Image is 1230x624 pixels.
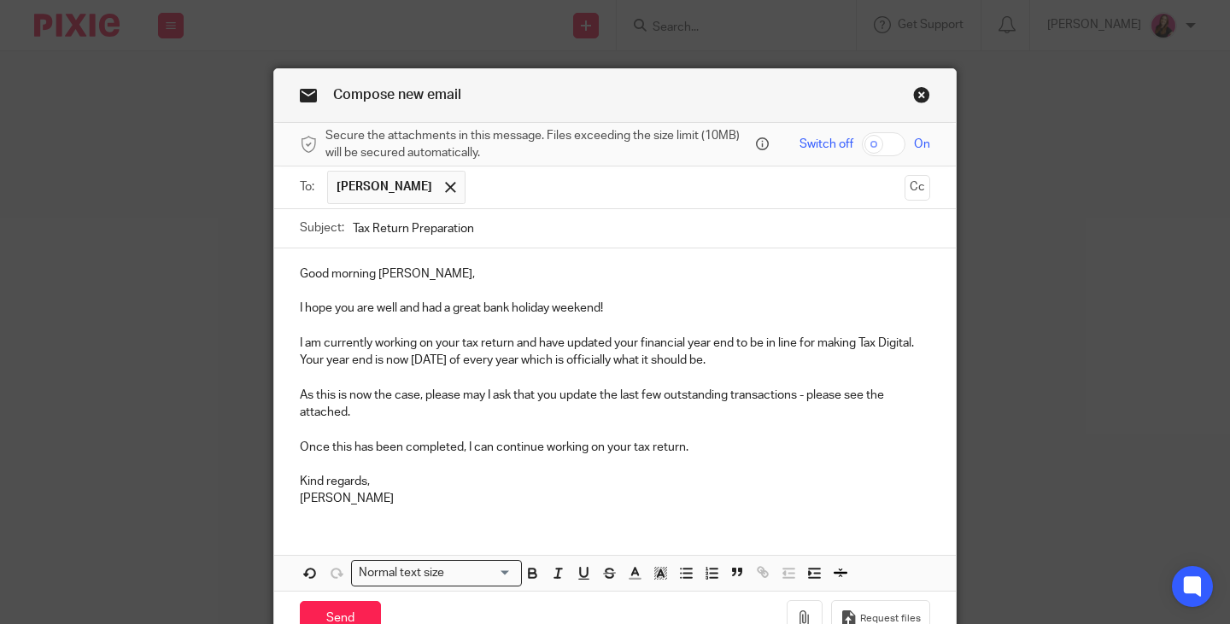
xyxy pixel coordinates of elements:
[300,439,930,456] p: Once this has been completed, I can continue working on your tax return.
[351,560,522,586] div: Search for option
[333,88,461,102] span: Compose new email
[300,490,930,507] p: [PERSON_NAME]
[300,178,319,195] label: To:
[300,265,930,283] p: Good morning [PERSON_NAME],
[300,219,344,236] label: Subject:
[355,564,448,582] span: Normal text size
[450,564,512,582] input: Search for option
[325,127,752,162] span: Secure the attachments in this message. Files exceeding the size limit (10MB) will be secured aut...
[300,335,930,370] p: I am currently working on your tax return and have updated your financial year end to be in line ...
[300,473,930,490] p: Kind regards,
[300,300,930,317] p: I hope you are well and had a great bank holiday weekend!
[337,178,432,195] span: [PERSON_NAME]
[914,136,930,153] span: On
[799,136,853,153] span: Switch off
[905,175,930,201] button: Cc
[913,86,930,109] a: Close this dialog window
[300,387,930,422] p: As this is now the case, please may I ask that you update the last few outstanding transactions -...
